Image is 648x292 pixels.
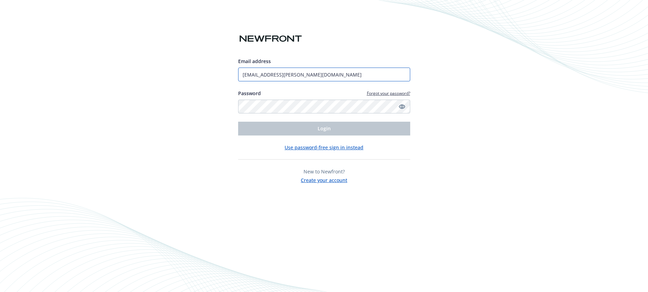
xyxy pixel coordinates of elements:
[238,68,410,81] input: Enter your email
[367,90,410,96] a: Forgot your password?
[318,125,331,132] span: Login
[238,90,261,97] label: Password
[238,33,303,45] img: Newfront logo
[285,144,363,151] button: Use password-free sign in instead
[238,122,410,135] button: Login
[398,102,406,111] a: Show password
[238,58,271,64] span: Email address
[301,175,347,184] button: Create your account
[304,168,345,175] span: New to Newfront?
[238,100,410,113] input: Enter your password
